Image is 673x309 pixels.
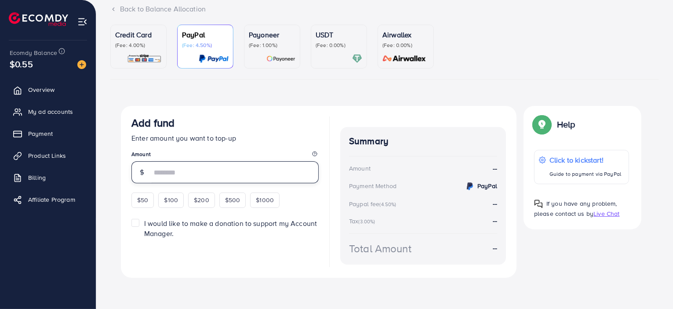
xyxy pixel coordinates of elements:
div: Paypal fee [349,200,399,208]
span: Live Chat [593,209,619,218]
span: Affiliate Program [28,195,75,204]
iframe: Chat [636,269,666,302]
span: $200 [194,196,209,204]
img: card [380,54,429,64]
span: Payment [28,129,53,138]
img: image [77,60,86,69]
span: $50 [137,196,148,204]
p: Click to kickstart! [549,155,621,165]
p: Payoneer [249,29,295,40]
img: menu [77,17,87,27]
a: Payment [7,125,89,142]
strong: -- [493,199,497,208]
p: (Fee: 1.00%) [249,42,295,49]
p: (Fee: 4.00%) [115,42,162,49]
strong: PayPal [477,182,497,190]
p: (Fee: 0.00%) [316,42,362,49]
p: Enter amount you want to top-up [131,133,319,143]
h4: Summary [349,136,497,147]
div: Back to Balance Allocation [110,4,659,14]
p: Credit Card [115,29,162,40]
a: Billing [7,169,89,186]
p: (Fee: 0.00%) [382,42,429,49]
h3: Add fund [131,116,175,129]
img: Popup guide [534,200,543,208]
p: USDT [316,29,362,40]
span: $0.55 [10,58,33,70]
span: Billing [28,173,46,182]
div: Payment Method [349,182,397,190]
small: (3.00%) [358,218,375,225]
img: card [352,54,362,64]
strong: -- [493,216,497,225]
span: $100 [164,196,178,204]
img: card [266,54,295,64]
img: logo [9,12,68,26]
p: (Fee: 4.50%) [182,42,229,49]
legend: Amount [131,150,319,161]
span: Ecomdy Balance [10,48,57,57]
p: Guide to payment via PayPal [549,169,621,179]
div: Amount [349,164,371,173]
strong: -- [493,243,497,253]
p: Help [557,119,575,130]
span: My ad accounts [28,107,73,116]
a: Overview [7,81,89,98]
span: If you have any problem, please contact us by [534,199,617,218]
a: Affiliate Program [7,191,89,208]
div: Total Amount [349,241,411,256]
img: card [199,54,229,64]
a: Product Links [7,147,89,164]
small: (4.50%) [380,201,397,208]
img: card [127,54,162,64]
p: Airwallex [382,29,429,40]
span: Overview [28,85,55,94]
img: Popup guide [534,116,550,132]
div: Tax [349,217,378,225]
span: Product Links [28,151,66,160]
p: PayPal [182,29,229,40]
span: $1000 [256,196,274,204]
a: My ad accounts [7,103,89,120]
strong: -- [493,164,497,174]
span: I would like to make a donation to support my Account Manager. [144,218,317,238]
span: $500 [225,196,240,204]
img: credit [465,181,475,192]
